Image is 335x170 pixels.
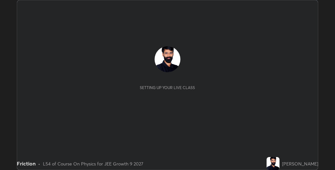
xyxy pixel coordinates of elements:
[17,160,36,167] div: Friction
[267,157,279,170] img: 2b218cddd3634719a30cff85d34fc9e9.jpg
[282,160,318,167] div: [PERSON_NAME]
[140,85,195,90] div: Setting up your live class
[38,160,40,167] div: •
[43,160,143,167] div: L54 of Course On Physics for JEE Growth 9 2027
[155,46,180,72] img: 2b218cddd3634719a30cff85d34fc9e9.jpg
